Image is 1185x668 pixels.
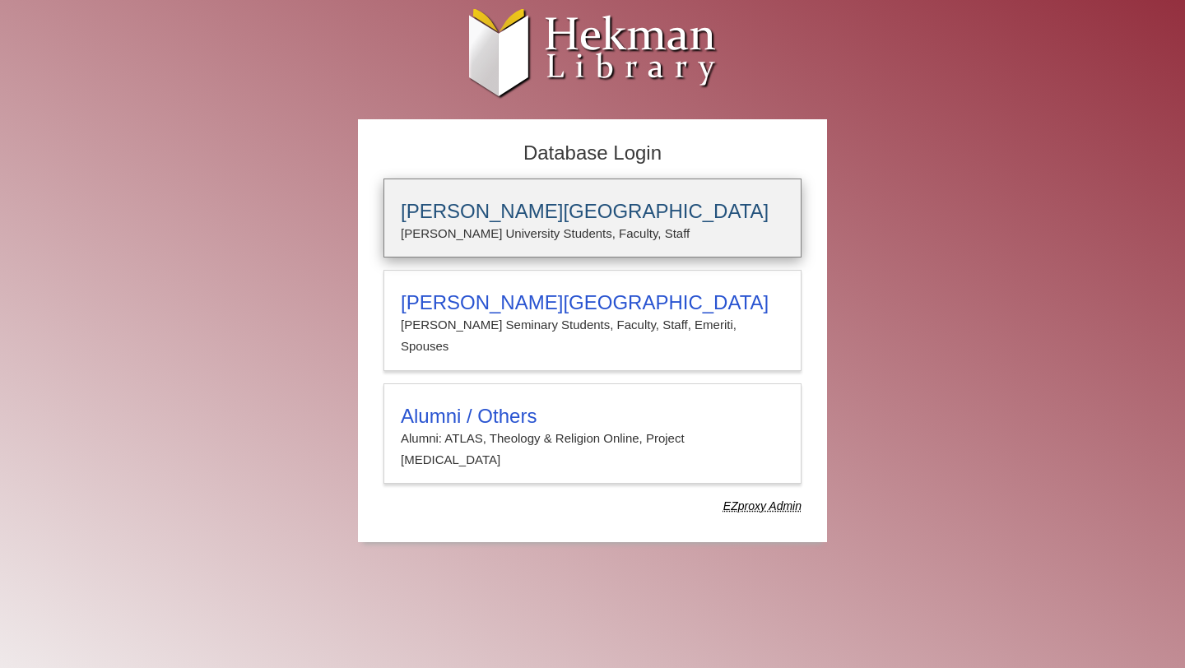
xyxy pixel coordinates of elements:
[383,179,802,257] a: [PERSON_NAME][GEOGRAPHIC_DATA][PERSON_NAME] University Students, Faculty, Staff
[401,405,784,471] summary: Alumni / OthersAlumni: ATLAS, Theology & Religion Online, Project [MEDICAL_DATA]
[401,223,784,244] p: [PERSON_NAME] University Students, Faculty, Staff
[401,314,784,358] p: [PERSON_NAME] Seminary Students, Faculty, Staff, Emeriti, Spouses
[401,291,784,314] h3: [PERSON_NAME][GEOGRAPHIC_DATA]
[383,270,802,371] a: [PERSON_NAME][GEOGRAPHIC_DATA][PERSON_NAME] Seminary Students, Faculty, Staff, Emeriti, Spouses
[401,405,784,428] h3: Alumni / Others
[723,499,802,513] dfn: Use Alumni login
[401,200,784,223] h3: [PERSON_NAME][GEOGRAPHIC_DATA]
[375,137,810,170] h2: Database Login
[401,428,784,471] p: Alumni: ATLAS, Theology & Religion Online, Project [MEDICAL_DATA]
